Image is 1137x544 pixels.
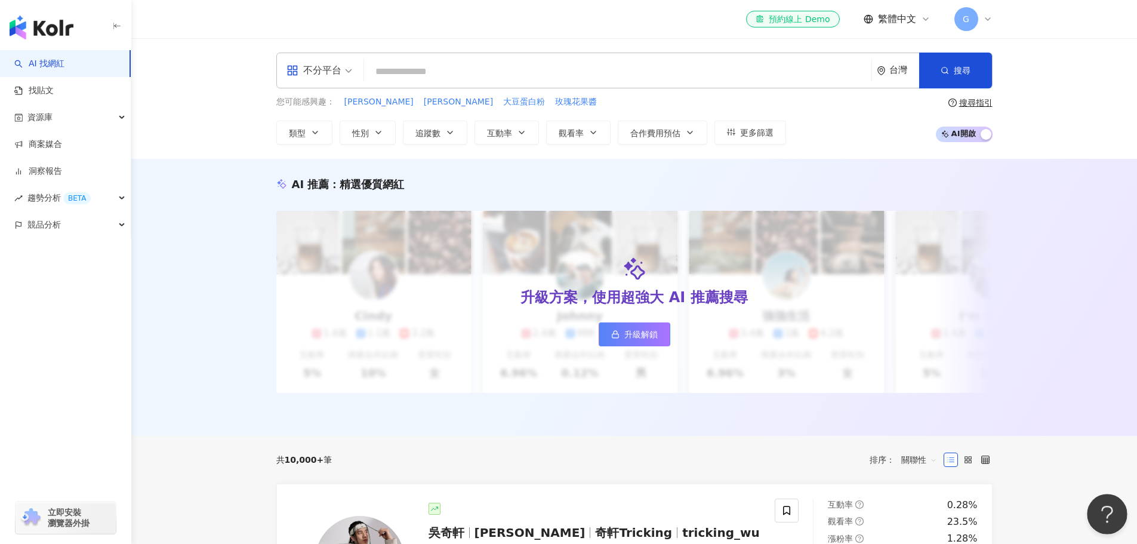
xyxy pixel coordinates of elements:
[828,500,853,509] span: 互動率
[618,121,707,145] button: 合作費用預估
[963,13,969,26] span: G
[27,185,91,211] span: 趨勢分析
[14,194,23,202] span: rise
[599,322,670,346] a: 升級解鎖
[403,121,467,145] button: 追蹤數
[947,499,978,512] div: 0.28%
[877,66,886,75] span: environment
[559,128,584,138] span: 觀看率
[682,525,760,540] span: tricking_wu
[878,13,916,26] span: 繁體中文
[344,96,414,109] button: [PERSON_NAME]
[503,96,545,108] span: 大豆蛋白粉
[14,139,62,150] a: 商案媒合
[919,53,992,88] button: 搜尋
[959,98,993,107] div: 搜尋指引
[746,11,839,27] a: 預約線上 Demo
[828,534,853,543] span: 漲粉率
[855,500,864,509] span: question-circle
[855,534,864,543] span: question-circle
[740,128,774,137] span: 更多篩選
[289,128,306,138] span: 類型
[474,121,539,145] button: 互動率
[285,455,324,465] span: 10,000+
[286,64,298,76] span: appstore
[48,507,90,528] span: 立即安裝 瀏覽器外掛
[344,96,414,108] span: [PERSON_NAME]
[292,177,405,192] div: AI 推薦 ：
[503,96,546,109] button: 大豆蛋白粉
[901,450,937,469] span: 關聯性
[555,96,597,108] span: 玫瑰花果醬
[855,517,864,525] span: question-circle
[340,121,396,145] button: 性別
[630,128,680,138] span: 合作費用預估
[429,525,464,540] span: 吳奇軒
[14,85,54,97] a: 找貼文
[276,121,332,145] button: 類型
[487,128,512,138] span: 互動率
[415,128,440,138] span: 追蹤數
[424,96,493,108] span: [PERSON_NAME]
[554,96,597,109] button: 玫瑰花果醬
[423,96,494,109] button: [PERSON_NAME]
[276,455,332,465] div: 共 筆
[352,128,369,138] span: 性別
[14,165,62,177] a: 洞察報告
[520,288,747,308] div: 升級方案，使用超強大 AI 推薦搜尋
[947,515,978,528] div: 23.5%
[63,192,91,204] div: BETA
[714,121,786,145] button: 更多篩選
[27,211,61,238] span: 競品分析
[954,66,970,75] span: 搜尋
[756,13,830,25] div: 預約線上 Demo
[474,525,586,540] span: [PERSON_NAME]
[10,16,73,39] img: logo
[276,96,335,108] span: 您可能感興趣：
[546,121,611,145] button: 觀看率
[1087,494,1127,534] iframe: Help Scout Beacon - Open
[889,65,919,75] div: 台灣
[624,330,658,339] span: 升級解鎖
[14,58,64,70] a: searchAI 找網紅
[19,508,42,527] img: chrome extension
[828,517,853,526] span: 觀看率
[595,525,672,540] span: 奇軒Tricking
[16,502,116,534] a: chrome extension立即安裝 瀏覽器外掛
[27,104,53,131] span: 資源庫
[870,450,944,469] div: 排序：
[948,99,957,107] span: question-circle
[340,178,404,190] span: 精選優質網紅
[286,61,341,80] div: 不分平台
